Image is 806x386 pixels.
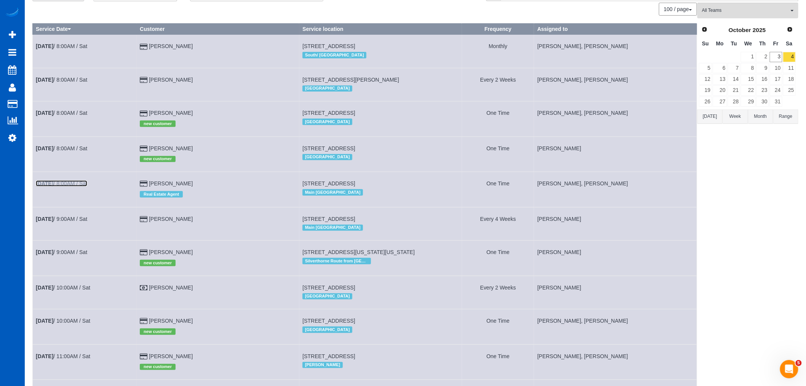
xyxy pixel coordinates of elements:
td: Frequency [462,35,534,68]
button: Week [723,109,748,124]
a: 16 [756,74,769,84]
div: Location [302,152,459,162]
td: Schedule date [33,207,137,240]
button: All Teams [697,3,798,18]
td: Schedule date [33,172,137,207]
span: [GEOGRAPHIC_DATA] [302,326,352,333]
td: Customer [137,309,299,344]
td: Frequency [462,137,534,172]
a: 18 [783,74,796,84]
a: [DATE]/ 8:00AM / Sat [36,77,87,83]
a: 17 [770,74,782,84]
div: Location [302,84,459,93]
td: Customer [137,241,299,276]
td: Customer [137,101,299,137]
a: [DATE]/ 8:00AM / Sat [36,43,87,49]
a: [DATE]/ 9:00AM / Sat [36,249,87,255]
a: 3 [770,52,782,62]
td: Assigned to [534,344,697,380]
td: Customer [137,207,299,240]
a: 12 [699,74,712,84]
div: Location [302,187,459,197]
span: Sunday [702,40,709,47]
i: Credit Card Payment [140,44,147,50]
a: [DATE]/ 10:00AM / Sat [36,318,90,324]
th: Frequency [462,24,534,35]
a: 14 [728,74,740,84]
span: Wednesday [744,40,752,47]
span: Friday [773,40,779,47]
span: Monday [716,40,724,47]
span: [STREET_ADDRESS] [302,285,355,291]
a: 15 [741,74,755,84]
span: Next [787,26,793,32]
a: 24 [770,85,782,96]
td: Service location [299,172,462,207]
a: 29 [741,96,755,107]
div: Location [302,256,459,266]
a: Prev [699,24,710,35]
a: 28 [728,96,740,107]
span: new customer [140,156,176,162]
a: 25 [783,85,796,96]
span: Silverthorne Route from [GEOGRAPHIC_DATA] [302,258,371,264]
span: [STREET_ADDRESS] [302,216,355,222]
a: [DATE]/ 11:00AM / Sat [36,353,90,359]
td: Assigned to [534,309,697,344]
a: 23 [756,85,769,96]
a: 30 [756,96,769,107]
nav: Pagination navigation [659,3,697,16]
span: Prev [702,26,708,32]
a: 21 [728,85,740,96]
b: [DATE] [36,145,53,151]
td: Customer [137,137,299,172]
span: [STREET_ADDRESS] [302,353,355,359]
a: 5 [699,63,712,73]
i: Credit Card Payment [140,111,147,116]
td: Assigned to [534,35,697,68]
a: 8 [741,63,755,73]
span: [GEOGRAPHIC_DATA] [302,85,352,92]
i: Credit Card Payment [140,217,147,222]
span: 5 [796,360,802,366]
i: Credit Card Payment [140,354,147,359]
a: [PERSON_NAME] [149,180,193,187]
a: [DATE]/ 10:00AM / Sat [36,285,90,291]
a: 9 [756,63,769,73]
a: [DATE]/ 8:00AM / Sat [36,145,87,151]
a: 4 [783,52,796,62]
th: Customer [137,24,299,35]
span: Main [GEOGRAPHIC_DATA] [302,189,363,195]
td: Schedule date [33,241,137,276]
span: [STREET_ADDRESS] [302,180,355,187]
span: Tuesday [731,40,737,47]
a: 10 [770,63,782,73]
td: Frequency [462,276,534,309]
td: Frequency [462,241,534,276]
span: new customer [140,121,176,127]
span: new customer [140,364,176,370]
b: [DATE] [36,43,53,49]
span: Real Estate Agent [140,191,183,197]
td: Service location [299,309,462,344]
td: Schedule date [33,101,137,137]
td: Schedule date [33,68,137,101]
b: [DATE] [36,180,53,187]
td: Frequency [462,344,534,380]
a: [PERSON_NAME] [149,285,193,291]
span: [STREET_ADDRESS] [302,110,355,116]
b: [DATE] [36,77,53,83]
iframe: Intercom live chat [780,360,798,378]
td: Schedule date [33,35,137,68]
a: [DATE]/ 8:00AM / Sat [36,110,87,116]
th: Assigned to [534,24,697,35]
a: 13 [713,74,727,84]
td: Frequency [462,207,534,240]
span: [GEOGRAPHIC_DATA] [302,293,352,299]
td: Customer [137,276,299,309]
a: [PERSON_NAME] [149,216,193,222]
span: [STREET_ADDRESS][US_STATE][US_STATE] [302,249,415,255]
i: Cash Payment [140,285,147,291]
td: Service location [299,241,462,276]
td: Assigned to [534,101,697,137]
